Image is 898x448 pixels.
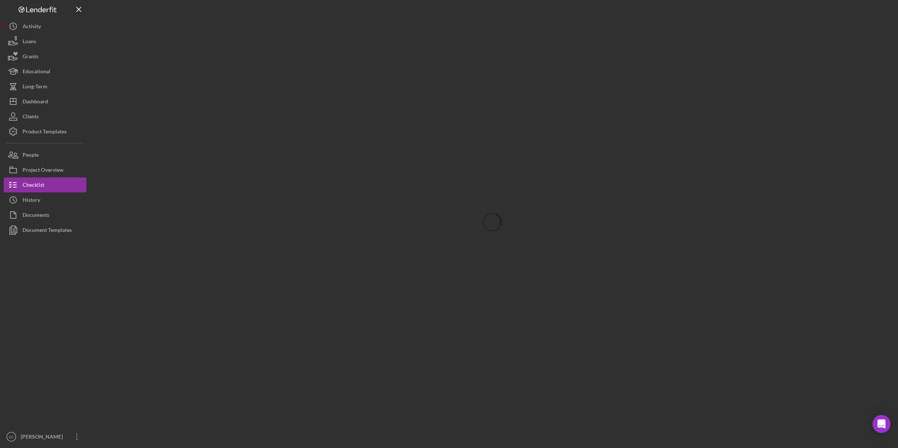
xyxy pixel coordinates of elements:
[23,162,63,179] div: Project Overview
[23,94,48,111] div: Dashboard
[4,94,86,109] button: Dashboard
[23,124,67,141] div: Product Templates
[23,207,49,224] div: Documents
[4,192,86,207] button: History
[9,435,14,439] text: SC
[23,34,36,51] div: Loans
[23,147,39,164] div: People
[4,147,86,162] button: People
[4,222,86,238] button: Document Templates
[23,79,47,96] div: Long-Term
[4,19,86,34] button: Activity
[872,415,890,433] div: Open Intercom Messenger
[4,207,86,222] button: Documents
[4,162,86,177] button: Project Overview
[4,49,86,64] button: Grants
[4,34,86,49] button: Loans
[4,64,86,79] button: Educational
[4,79,86,94] button: Long-Term
[4,109,86,124] button: Clients
[19,429,68,446] div: [PERSON_NAME]
[23,192,40,209] div: History
[23,64,50,81] div: Educational
[23,49,38,66] div: Grants
[4,124,86,139] button: Product Templates
[4,429,86,444] button: SC[PERSON_NAME]
[23,109,39,126] div: Clients
[4,177,86,192] button: Checklist
[23,177,44,194] div: Checklist
[23,19,41,36] div: Activity
[23,222,72,239] div: Document Templates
